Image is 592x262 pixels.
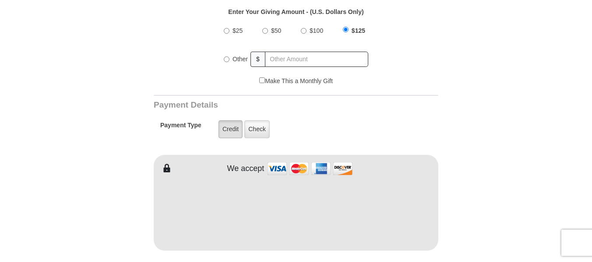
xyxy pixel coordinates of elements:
strong: Enter Your Giving Amount - (U.S. Dollars Only) [228,8,363,15]
h4: We accept [227,164,264,174]
input: Make This a Monthly Gift [259,77,265,83]
h3: Payment Details [154,100,377,110]
span: $25 [233,27,243,34]
span: $100 [310,27,323,34]
span: $50 [271,27,281,34]
label: Credit [218,120,243,138]
img: credit cards accepted [266,159,354,178]
input: Other Amount [265,52,368,67]
span: $125 [352,27,365,34]
label: Make This a Monthly Gift [259,77,333,86]
span: Other [233,56,248,63]
h5: Payment Type [160,122,201,133]
label: Check [244,120,270,138]
span: $ [250,52,265,67]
